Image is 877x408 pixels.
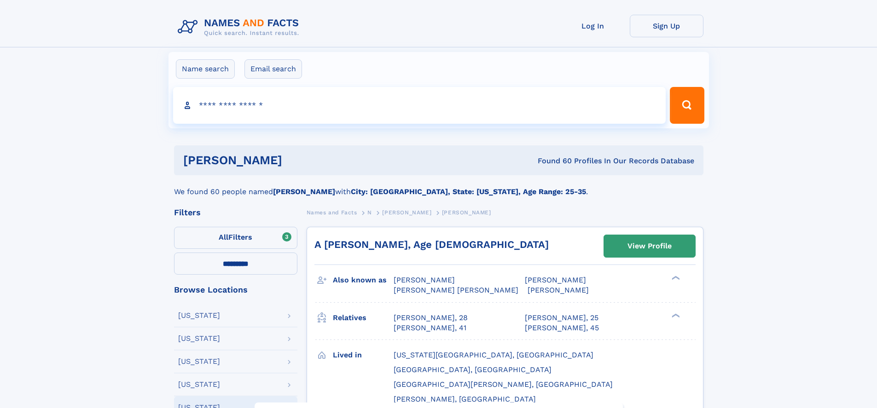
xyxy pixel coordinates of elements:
span: N [367,209,372,216]
div: We found 60 people named with . [174,175,703,197]
div: Filters [174,208,297,217]
div: Browse Locations [174,286,297,294]
a: Names and Facts [307,207,357,218]
h3: Relatives [333,310,394,326]
div: Found 60 Profiles In Our Records Database [410,156,694,166]
span: [PERSON_NAME] [528,286,589,294]
a: [PERSON_NAME] [382,207,431,218]
label: Email search [244,59,302,79]
a: [PERSON_NAME], 28 [394,313,468,323]
div: [US_STATE] [178,335,220,342]
b: [PERSON_NAME] [273,187,335,196]
div: [US_STATE] [178,358,220,365]
div: ❯ [669,275,680,281]
span: [GEOGRAPHIC_DATA][PERSON_NAME], [GEOGRAPHIC_DATA] [394,380,613,389]
span: [PERSON_NAME] [442,209,491,216]
a: Sign Up [630,15,703,37]
a: Log In [556,15,630,37]
div: [US_STATE] [178,312,220,319]
img: Logo Names and Facts [174,15,307,40]
b: City: [GEOGRAPHIC_DATA], State: [US_STATE], Age Range: 25-35 [351,187,586,196]
h3: Lived in [333,347,394,363]
a: View Profile [604,235,695,257]
span: [PERSON_NAME] [394,276,455,284]
span: [GEOGRAPHIC_DATA], [GEOGRAPHIC_DATA] [394,365,552,374]
span: [PERSON_NAME] [525,276,586,284]
a: N [367,207,372,218]
span: All [219,233,228,241]
label: Filters [174,227,297,249]
input: search input [173,87,666,124]
span: [PERSON_NAME], [GEOGRAPHIC_DATA] [394,395,536,403]
a: A [PERSON_NAME], Age [DEMOGRAPHIC_DATA] [314,239,549,250]
button: Search Button [670,87,704,124]
div: View Profile [627,236,672,257]
span: [PERSON_NAME] [PERSON_NAME] [394,286,518,294]
a: [PERSON_NAME], 41 [394,323,466,333]
label: Name search [176,59,235,79]
h1: [PERSON_NAME] [183,155,410,166]
div: ❯ [669,312,680,318]
h3: Also known as [333,272,394,288]
div: [US_STATE] [178,381,220,388]
a: [PERSON_NAME], 25 [525,313,598,323]
span: [PERSON_NAME] [382,209,431,216]
a: [PERSON_NAME], 45 [525,323,599,333]
span: [US_STATE][GEOGRAPHIC_DATA], [GEOGRAPHIC_DATA] [394,351,593,359]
